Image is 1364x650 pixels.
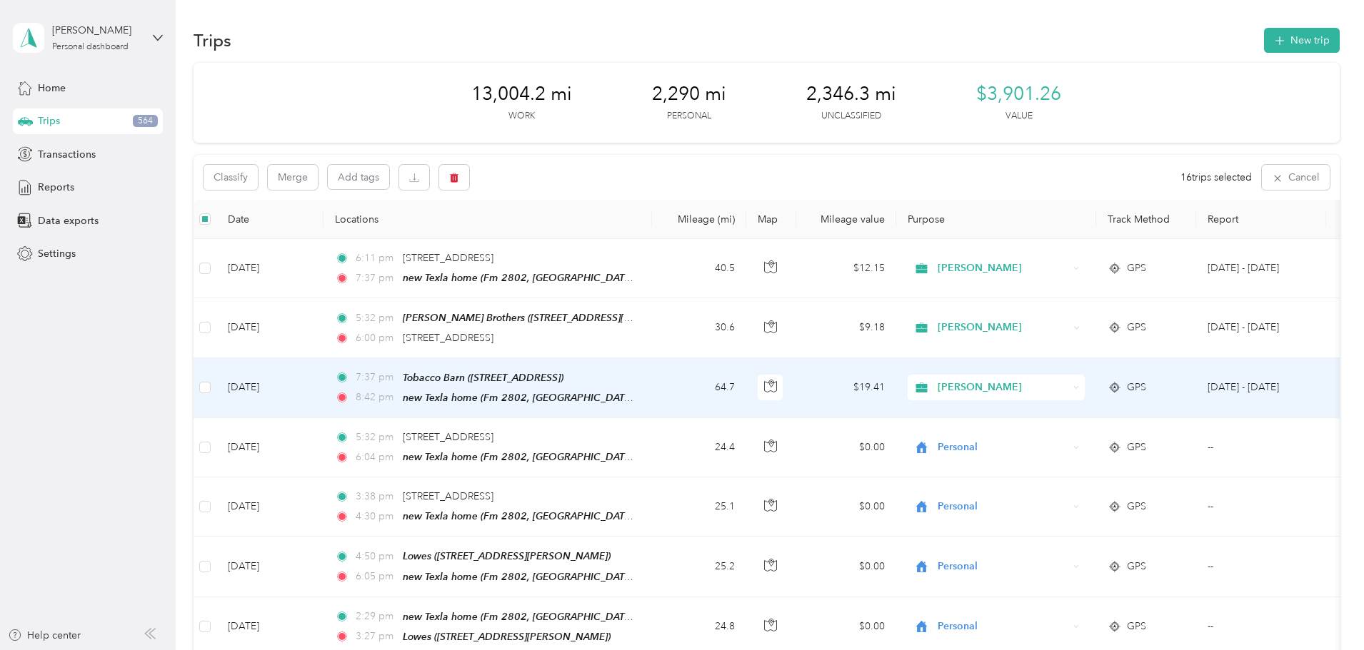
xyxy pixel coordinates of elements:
[938,440,1068,455] span: Personal
[356,370,396,385] span: 7:37 pm
[403,571,691,583] span: new Texla home (Fm 2802, [GEOGRAPHIC_DATA], [US_STATE])
[403,312,704,324] span: [PERSON_NAME] Brothers ([STREET_ADDRESS][PERSON_NAME])
[1196,477,1326,537] td: --
[204,165,258,190] button: Classify
[216,418,324,477] td: [DATE]
[403,510,691,522] span: new Texla home (Fm 2802, [GEOGRAPHIC_DATA], [US_STATE])
[667,110,711,123] p: Personal
[403,252,493,264] span: [STREET_ADDRESS]
[403,550,611,562] span: Lowes ([STREET_ADDRESS][PERSON_NAME])
[1127,499,1146,514] span: GPS
[1284,570,1364,650] iframe: Everlance-gr Chat Button Frame
[356,310,396,326] span: 5:32 pm
[403,431,493,443] span: [STREET_ADDRESS]
[652,83,726,106] span: 2,290 mi
[356,430,396,445] span: 5:32 pm
[52,43,129,51] div: Personal dashboard
[133,115,158,128] span: 564
[356,390,396,405] span: 8:42 pm
[403,451,691,463] span: new Texla home (Fm 2802, [GEOGRAPHIC_DATA], [US_STATE])
[38,147,96,162] span: Transactions
[403,611,691,623] span: new Texla home (Fm 2802, [GEOGRAPHIC_DATA], [US_STATE])
[216,239,324,298] td: [DATE]
[1127,260,1146,276] span: GPS
[796,200,896,239] th: Mileage value
[1196,200,1326,239] th: Report
[356,629,396,644] span: 3:27 pm
[403,490,493,502] span: [STREET_ADDRESS]
[216,537,324,596] td: [DATE]
[356,569,396,584] span: 6:05 pm
[38,81,66,96] span: Home
[796,358,896,418] td: $19.41
[1006,110,1033,123] p: Value
[194,33,231,48] h1: Trips
[38,113,60,128] span: Trips
[1127,619,1146,634] span: GPS
[356,450,396,465] span: 6:04 pm
[471,83,572,106] span: 13,004.2 mi
[216,358,324,418] td: [DATE]
[976,83,1061,106] span: $3,901.26
[652,358,746,418] td: 64.7
[1096,200,1196,239] th: Track Method
[1127,559,1146,574] span: GPS
[746,200,796,239] th: Map
[806,83,896,106] span: 2,346.3 mi
[796,418,896,477] td: $0.00
[1127,380,1146,395] span: GPS
[356,509,396,524] span: 4:30 pm
[38,180,74,195] span: Reports
[821,110,881,123] p: Unclassified
[652,537,746,596] td: 25.2
[216,298,324,357] td: [DATE]
[796,477,896,537] td: $0.00
[652,200,746,239] th: Mileage (mi)
[938,260,1068,276] span: [PERSON_NAME]
[38,213,99,228] span: Data exports
[403,332,493,344] span: [STREET_ADDRESS]
[1196,358,1326,418] td: Sep 16 - 30, 2025
[356,330,396,346] span: 6:00 pm
[938,380,1068,395] span: [PERSON_NAME]
[1127,320,1146,335] span: GPS
[1196,239,1326,298] td: Sep 16 - 30, 2025
[938,619,1068,634] span: Personal
[356,609,396,624] span: 2:29 pm
[938,499,1068,514] span: Personal
[938,320,1068,335] span: [PERSON_NAME]
[1196,418,1326,477] td: --
[403,372,563,383] span: Tobacco Barn ([STREET_ADDRESS])
[1196,298,1326,357] td: Sep 16 - 30, 2025
[1180,170,1252,185] span: 16 trips selected
[8,628,81,643] div: Help center
[896,200,1096,239] th: Purpose
[652,477,746,537] td: 25.1
[796,239,896,298] td: $12.15
[403,272,691,284] span: new Texla home (Fm 2802, [GEOGRAPHIC_DATA], [US_STATE])
[268,165,318,190] button: Merge
[938,559,1068,574] span: Personal
[328,165,389,189] button: Add tags
[52,23,141,38] div: [PERSON_NAME]
[796,298,896,357] td: $9.18
[652,418,746,477] td: 24.4
[508,110,535,123] p: Work
[356,549,396,564] span: 4:50 pm
[38,246,76,261] span: Settings
[356,250,396,266] span: 6:11 pm
[216,477,324,537] td: [DATE]
[796,537,896,596] td: $0.00
[1127,440,1146,455] span: GPS
[1196,537,1326,596] td: --
[652,298,746,357] td: 30.6
[1264,28,1340,53] button: New trip
[1262,165,1330,190] button: Cancel
[652,239,746,298] td: 40.5
[356,489,396,504] span: 3:38 pm
[324,200,652,239] th: Locations
[403,392,691,404] span: new Texla home (Fm 2802, [GEOGRAPHIC_DATA], [US_STATE])
[403,631,611,642] span: Lowes ([STREET_ADDRESS][PERSON_NAME])
[216,200,324,239] th: Date
[356,270,396,286] span: 7:37 pm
